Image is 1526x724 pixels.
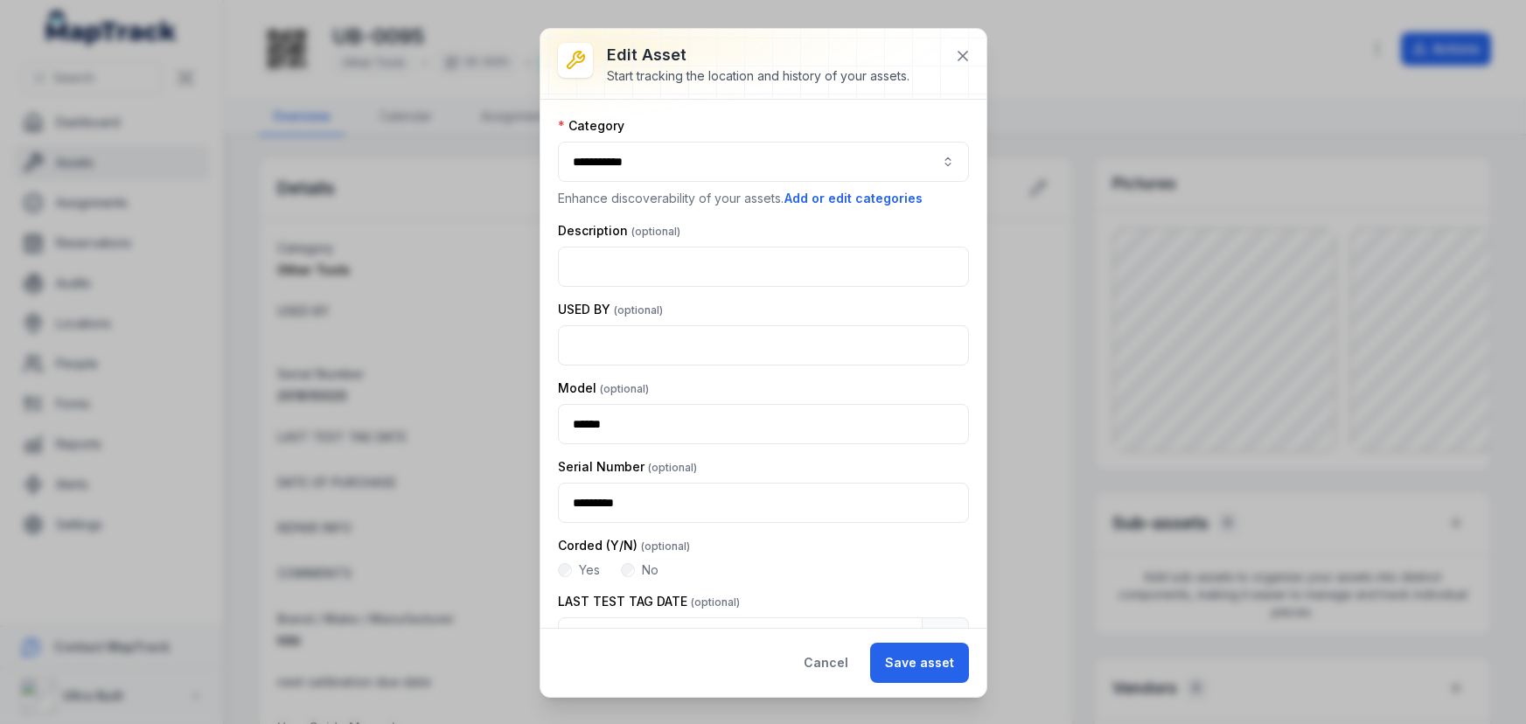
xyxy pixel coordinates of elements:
[607,43,909,67] h3: Edit asset
[607,67,909,85] div: Start tracking the location and history of your assets.
[870,643,969,683] button: Save asset
[784,189,923,208] button: Add or edit categories
[558,593,740,610] label: LAST TEST TAG DATE
[558,537,690,554] label: Corded (Y/N)
[558,189,969,208] p: Enhance discoverability of your assets.
[789,643,863,683] button: Cancel
[558,379,649,397] label: Model
[558,458,697,476] label: Serial Number
[579,561,600,579] label: Yes
[558,222,680,240] label: Description
[558,117,624,135] label: Category
[642,561,658,579] label: No
[922,617,969,658] button: Calendar
[558,301,663,318] label: USED BY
